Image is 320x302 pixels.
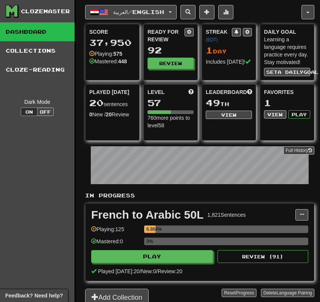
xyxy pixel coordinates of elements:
[264,98,310,108] div: 1
[278,69,303,75] span: a daily
[199,5,214,19] button: Add sentence to collection
[206,45,213,55] span: 1
[21,8,70,15] div: Clozemaster
[89,97,104,108] span: 20
[222,289,256,297] button: ResetProgress
[277,290,312,296] span: Language Pairing
[89,58,127,65] div: Mastered:
[89,50,122,58] div: Playing:
[283,146,314,155] a: Full History
[206,98,252,108] div: th
[148,58,194,69] button: Review
[91,250,213,263] button: Play
[264,110,286,119] button: View
[206,58,252,66] div: Includes [DATE]!
[206,88,247,96] span: Leaderboard
[91,209,203,221] div: French to Arabic 50L
[207,211,245,219] div: 1,821 Sentences
[261,289,314,297] button: DeleteLanguage Pairing
[6,98,69,106] div: Dark Mode
[89,111,92,117] strong: 0
[89,98,135,108] div: sentences
[148,88,165,96] span: Level
[89,111,135,118] div: New / Review
[141,268,156,274] span: New: 0
[21,108,37,116] button: On
[264,68,310,76] button: Seta dailygoal
[5,292,63,299] span: Open feedback widget
[218,5,233,19] button: More stats
[288,110,311,119] button: Play
[264,28,310,36] div: Daily Goal
[158,268,182,274] span: Review: 20
[113,51,122,57] strong: 575
[148,114,194,129] div: 760 more points to level 58
[188,88,194,96] span: Score more points to level up
[148,28,185,43] div: Ready for Review
[148,98,194,108] div: 57
[85,5,177,19] button: العربية/English
[264,88,310,96] div: Favorites
[106,111,112,117] strong: 20
[140,268,141,274] span: /
[206,28,232,43] div: Streak
[217,250,308,263] button: Review (91)
[156,268,158,274] span: /
[206,37,218,42] a: (EDT)
[180,5,196,19] button: Search sentences
[206,97,220,108] span: 49
[206,45,252,55] div: Day
[89,28,135,36] div: Score
[37,108,54,116] button: Off
[91,238,140,250] div: Mastered: 0
[264,36,310,66] div: Learning a language requires practice every day. Stay motivated!
[146,225,155,233] div: 6.864%
[206,111,252,119] button: View
[91,225,140,238] div: Playing: 125
[113,9,164,15] span: العربية / English
[89,38,135,47] div: 37,950
[89,88,129,96] span: Played [DATE]
[98,268,140,274] span: Played [DATE]: 20
[247,88,252,96] span: This week in points, UTC
[148,45,194,55] div: 92
[118,58,127,64] strong: 448
[236,290,254,296] span: Progress
[85,192,314,199] p: In Progress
